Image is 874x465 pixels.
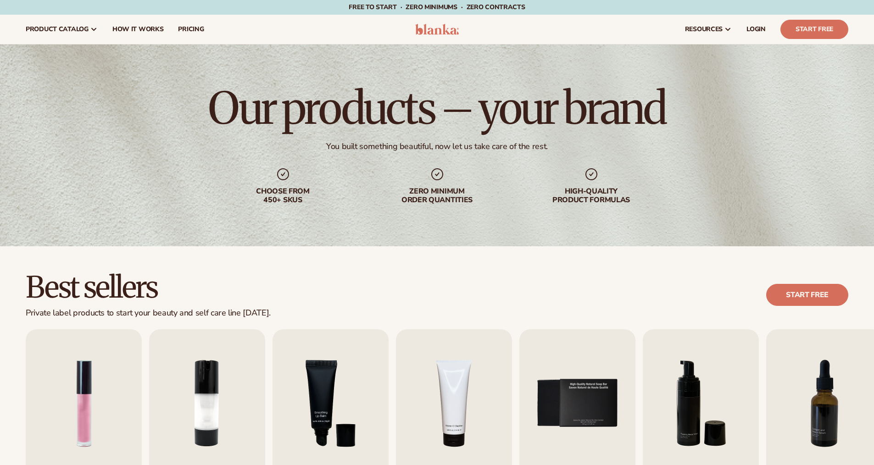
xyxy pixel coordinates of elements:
[178,26,204,33] span: pricing
[105,15,171,44] a: How It Works
[780,20,848,39] a: Start Free
[26,272,271,303] h2: Best sellers
[224,187,342,205] div: Choose from 450+ Skus
[739,15,773,44] a: LOGIN
[415,24,459,35] img: logo
[208,86,665,130] h1: Our products – your brand
[171,15,211,44] a: pricing
[678,15,739,44] a: resources
[112,26,164,33] span: How It Works
[18,15,105,44] a: product catalog
[746,26,766,33] span: LOGIN
[26,308,271,318] div: Private label products to start your beauty and self care line [DATE].
[379,187,496,205] div: Zero minimum order quantities
[766,284,848,306] a: Start free
[326,141,548,152] div: You built something beautiful, now let us take care of the rest.
[533,187,650,205] div: High-quality product formulas
[349,3,525,11] span: Free to start · ZERO minimums · ZERO contracts
[685,26,723,33] span: resources
[26,26,89,33] span: product catalog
